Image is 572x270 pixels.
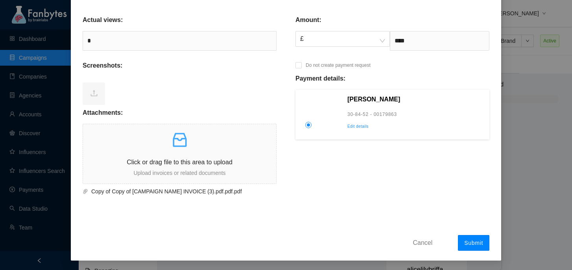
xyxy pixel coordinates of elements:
p: Upload invoices or related documents [83,169,276,177]
p: [PERSON_NAME] [347,95,484,104]
p: Actual views: [83,15,123,25]
span: Submit [464,240,483,246]
button: Cancel [407,236,438,249]
span: £ [300,31,385,46]
span: Cancel [413,238,432,248]
p: Edit details [347,123,484,130]
p: Payment details: [295,74,345,83]
p: Do not create payment request [306,61,371,69]
span: inboxClick or drag file to this area to uploadUpload invoices or related documents [83,124,276,184]
p: Attachments: [83,108,123,118]
p: 30-84-52 - 00179863 [347,110,484,118]
span: Copy of Copy of [CAMPAIGN NAME] INVOICE (3).pdf.pdf.pdf [88,187,267,196]
p: Amount: [295,15,321,25]
p: Screenshots: [83,61,122,70]
span: paper-clip [83,189,88,194]
p: Click or drag file to this area to upload [83,157,276,167]
button: Submit [458,235,489,251]
span: upload [90,89,98,97]
span: inbox [170,130,189,149]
